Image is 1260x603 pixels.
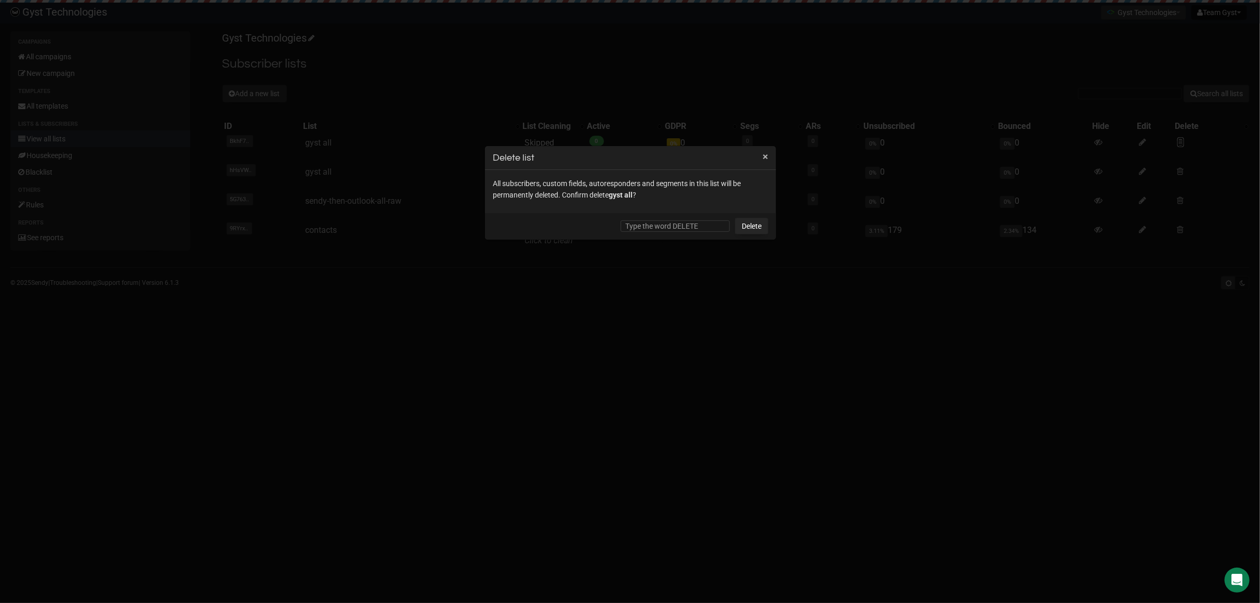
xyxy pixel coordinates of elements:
div: Open Intercom Messenger [1225,568,1250,593]
input: Type the word DELETE [621,220,730,232]
a: Delete [735,218,768,234]
span: gyst all [609,191,633,199]
p: All subscribers, custom fields, autoresponders and segments in this list will be permanently dele... [493,178,768,201]
button: × [763,152,768,161]
h3: Delete list [493,151,768,165]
